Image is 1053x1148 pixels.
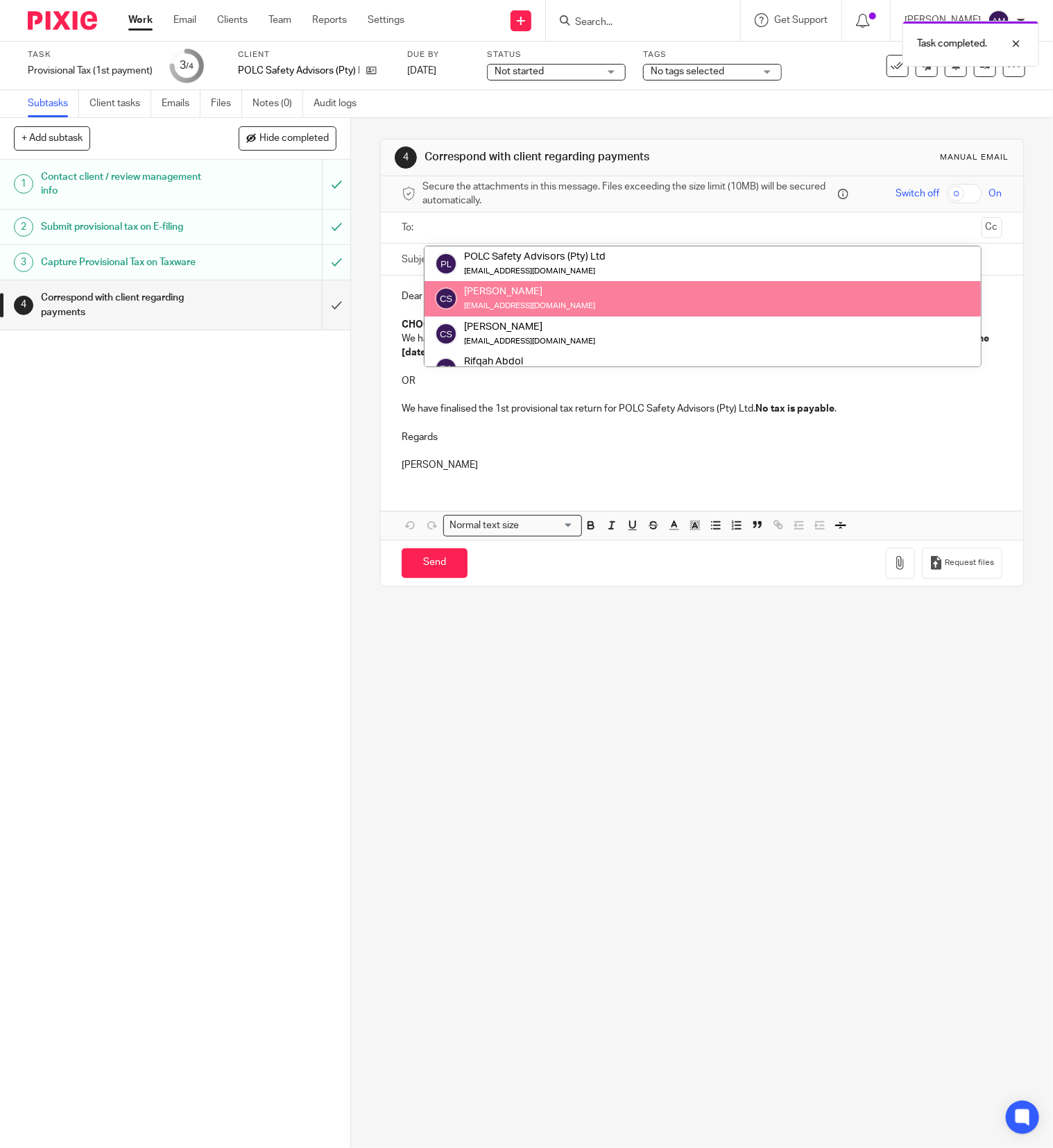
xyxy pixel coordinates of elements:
button: Request files [922,548,1002,579]
img: svg%3E [435,253,457,275]
img: svg%3E [988,10,1010,32]
span: Not started [495,67,544,76]
button: + Add subtask [14,126,90,150]
small: [EMAIL_ADDRESS][DOMAIN_NAME] [464,267,595,275]
p: OR [402,374,1002,388]
a: Email [173,13,196,27]
div: POLC Safety Advisors (Pty) Ltd [464,250,606,264]
div: [PERSON_NAME] [464,285,595,298]
label: Due by [407,49,470,60]
h1: Contact client / review management info [41,167,219,202]
button: Cc [982,217,1002,238]
a: Reports [312,13,347,27]
a: Notes (0) [252,90,303,117]
a: Subtasks [28,90,79,117]
label: To: [402,221,417,235]
h1: Submit provisional tax on E-filing [41,217,219,237]
p: POLC Safety Advisors (Pty) Ltd [238,64,359,78]
a: Team [268,13,291,27]
span: No tags selected [651,67,724,76]
button: Hide completed [239,126,336,150]
p: We have finalised the 1st provisional tax return for POLC Safety Advisors (Pty) Ltd. Please autho... [402,332,1002,360]
p: [PERSON_NAME] [402,458,1002,472]
div: 2 [14,217,33,237]
strong: CHOOSE ONE [402,320,465,330]
img: svg%3E [435,323,457,345]
div: Rifqah Abdol [464,355,595,369]
div: Search for option [443,515,582,537]
span: Hide completed [259,133,329,144]
span: On [989,187,1002,201]
a: Client tasks [89,90,151,117]
img: svg%3E [435,287,457,310]
a: Files [211,90,242,117]
div: 3 [180,58,194,74]
div: [PERSON_NAME] [464,319,595,333]
a: Clients [217,13,248,27]
div: 4 [395,146,417,169]
small: [EMAIL_ADDRESS][DOMAIN_NAME] [464,337,595,345]
span: Normal text size [447,518,522,533]
span: Switch off [896,187,940,201]
span: Secure the attachments in this message. Files exceeding the size limit (10MB) will be secured aut... [422,180,834,208]
small: /4 [186,62,194,70]
label: Task [28,49,153,60]
div: Provisional Tax (1st payment) [28,64,153,78]
div: 3 [14,253,33,272]
span: Request files [945,557,995,568]
a: Emails [162,90,200,117]
input: Search for option [524,518,574,533]
span: [DATE] [407,66,436,76]
div: 4 [14,296,33,315]
p: Task completed. [917,37,987,51]
p: We have finalised the 1st provisional tax return for POLC Safety Advisors (Pty) Ltd. . [402,402,1002,416]
div: 1 [14,174,33,194]
p: Dear [PERSON_NAME] [402,289,1002,303]
a: Settings [368,13,404,27]
input: Send [402,548,468,578]
h1: Correspond with client regarding payments [425,150,732,164]
a: Audit logs [314,90,367,117]
img: svg%3E [435,357,457,380]
label: Status [487,49,626,60]
div: Manual email [941,152,1009,163]
a: Work [128,13,153,27]
label: Client [238,49,390,60]
small: [EMAIL_ADDRESS][DOMAIN_NAME] [464,302,595,310]
img: Pixie [28,11,97,30]
strong: No tax is payable [755,404,834,414]
h1: Correspond with client regarding payments [41,287,219,323]
label: Subject: [402,253,438,267]
h1: Capture Provisional Tax on Taxware [41,252,219,273]
p: Regards [402,430,1002,444]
